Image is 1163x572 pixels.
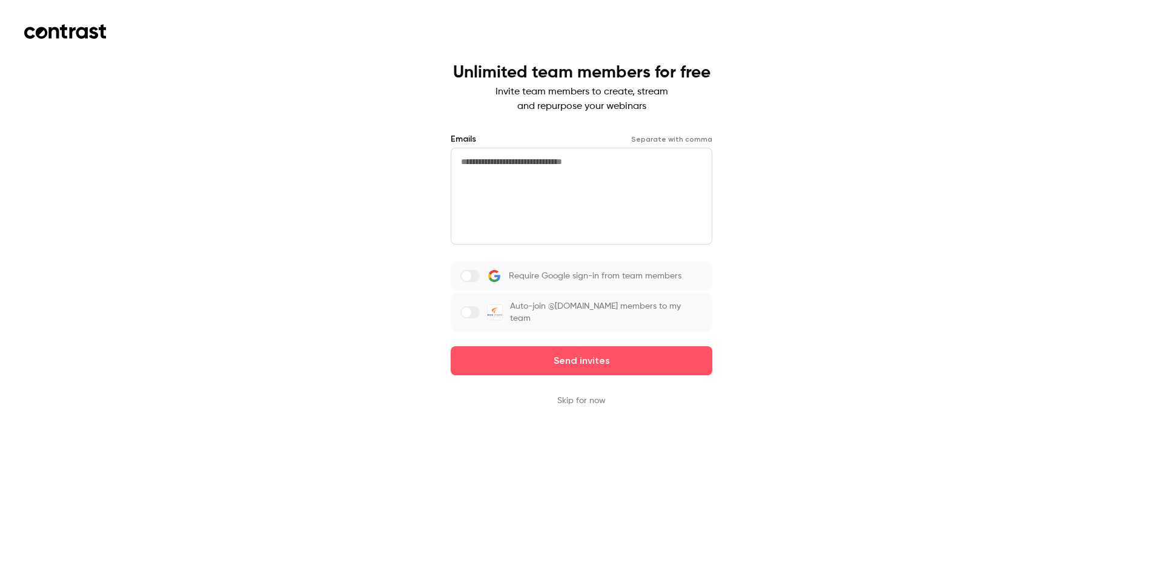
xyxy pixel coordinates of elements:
[488,305,502,320] img: BNS Dynamic
[451,293,712,332] label: Auto-join @[DOMAIN_NAME] members to my team
[451,133,476,145] label: Emails
[557,395,606,407] button: Skip for now
[453,63,711,82] h1: Unlimited team members for free
[451,346,712,375] button: Send invites
[453,85,711,114] p: Invite team members to create, stream and repurpose your webinars
[451,261,712,291] label: Require Google sign-in from team members
[631,134,712,144] p: Separate with comma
